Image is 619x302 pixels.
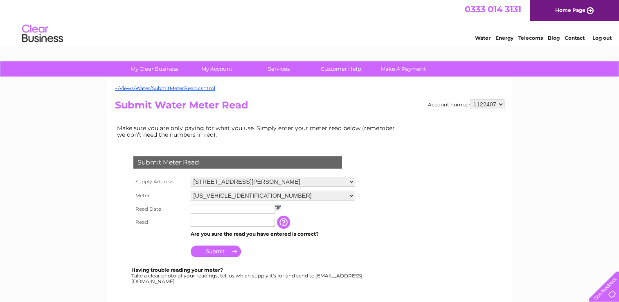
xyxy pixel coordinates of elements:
a: ~/Views/Water/SubmitMeterRead.cshtml [115,85,215,91]
div: Clear Business is a trading name of Verastar Limited (registered in [GEOGRAPHIC_DATA] No. 3667643... [117,5,503,40]
a: Services [245,61,313,77]
div: Take a clear photo of your readings, tell us which supply it's for and send to [EMAIL_ADDRESS][DO... [131,267,364,284]
th: Read Date [131,203,189,216]
th: Meter [131,189,189,203]
a: Blog [548,35,560,41]
a: Customer Help [307,61,375,77]
div: Submit Meter Read [133,156,342,169]
td: Are you sure the read you have entered is correct? [189,229,357,239]
a: Log out [592,35,611,41]
img: ... [275,205,281,211]
a: Water [475,35,491,41]
a: Make A Payment [369,61,437,77]
img: logo.png [22,21,63,46]
input: Submit [191,246,241,257]
a: My Account [183,61,250,77]
td: Make sure you are only paying for what you use. Simply enter your meter read below (remember we d... [115,123,401,140]
a: My Clear Business [121,61,188,77]
a: Energy [495,35,513,41]
th: Read [131,216,189,229]
a: Contact [565,35,585,41]
div: Account number [428,99,504,109]
b: Having trouble reading your meter? [131,267,223,273]
a: 0333 014 3131 [465,4,521,14]
a: Telecoms [518,35,543,41]
th: Supply Address [131,175,189,189]
input: Information [277,216,292,229]
h2: Submit Water Meter Read [115,99,504,115]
